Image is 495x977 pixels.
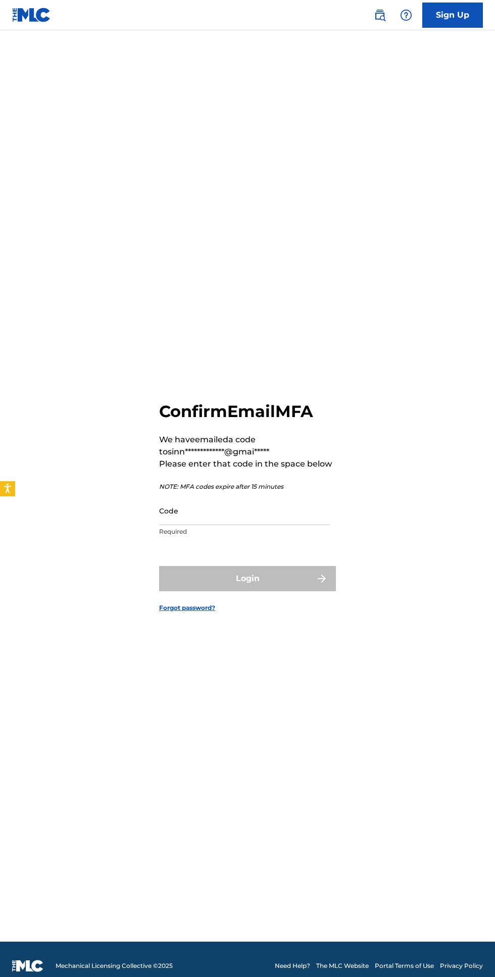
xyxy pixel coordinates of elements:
[12,8,51,22] img: MLC Logo
[440,961,483,970] a: Privacy Policy
[275,961,310,970] a: Need Help?
[316,961,369,970] a: The MLC Website
[422,3,483,28] a: Sign Up
[159,482,336,491] p: NOTE: MFA codes expire after 15 minutes
[159,401,336,422] h2: Confirm Email MFA
[159,458,336,470] p: Please enter that code in the space below
[159,603,215,612] a: Forgot password?
[396,5,416,25] div: Help
[12,960,43,972] img: logo
[56,961,173,970] span: Mechanical Licensing Collective © 2025
[444,929,495,977] iframe: Chat Widget
[375,961,434,970] a: Portal Terms of Use
[370,5,390,25] a: Public Search
[159,527,330,536] p: Required
[400,9,412,21] img: help
[374,9,386,21] img: search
